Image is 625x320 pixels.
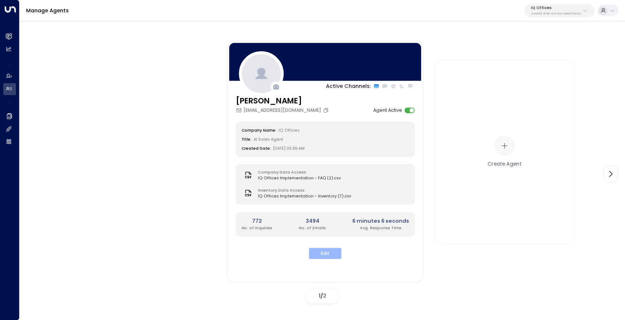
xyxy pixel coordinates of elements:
label: Inventory Data Access: [258,188,348,193]
label: Agent Active [373,107,402,114]
a: Manage Agents [26,7,69,14]
span: IQ Offices [279,128,299,133]
div: / [306,289,339,303]
div: Create Agent [488,160,522,168]
h2: 772 [242,217,273,225]
div: [EMAIL_ADDRESS][DOMAIN_NAME] [236,107,330,114]
label: Company Data Access: [258,170,337,175]
p: Avg. Response Time [352,225,409,231]
p: No. of Inquiries [242,225,273,231]
p: IQ Offices [531,6,581,10]
label: Company Name: [242,128,277,133]
h2: 6 minutes 6 seconds [352,217,409,225]
span: IQ Offices Implementation - FAQ (2).csv [258,175,341,181]
p: cfe0f921-6736-41ff-9ccf-6d0a7fff47c3 [531,12,581,15]
button: Copy [323,108,330,114]
p: Active Channels: [326,82,371,90]
span: IQ Offices Implementation - Inventory (7).csv [258,194,351,200]
span: AI Sales Agent [254,137,283,142]
label: Title: [242,137,252,142]
label: Created Date: [242,146,271,152]
button: IQ Officescfe0f921-6736-41ff-9ccf-6d0a7fff47c3 [524,4,595,17]
p: No. of Emails [299,225,326,231]
h3: [PERSON_NAME] [236,95,330,107]
h2: 3494 [299,217,326,225]
span: 1 [319,292,320,299]
button: Edit [309,248,341,259]
span: 2 [323,292,326,299]
span: [DATE] 06:38 AM [273,146,305,152]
